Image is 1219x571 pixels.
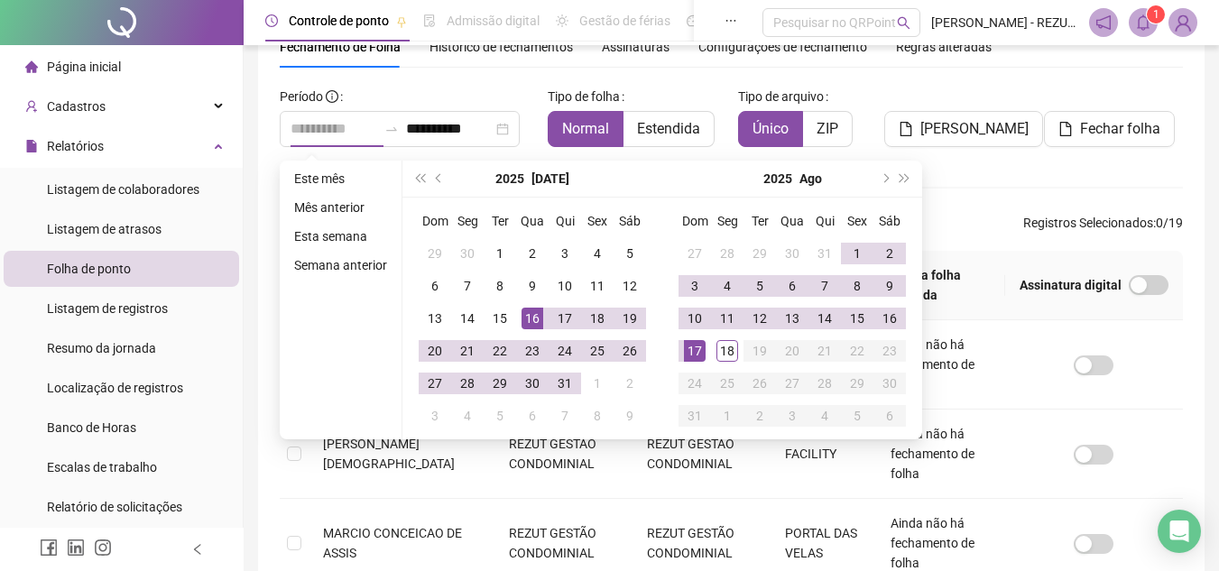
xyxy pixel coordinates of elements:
[711,205,743,237] th: Seg
[494,410,633,499] td: REZUT GESTÃO CONDOMINIAL
[743,335,776,367] td: 2025-08-19
[384,122,399,136] span: swap-right
[846,373,868,394] div: 29
[679,237,711,270] td: 2025-07-27
[516,302,549,335] td: 2025-07-16
[67,539,85,557] span: linkedin
[1044,111,1175,147] button: Fechar folha
[687,14,699,27] span: dashboard
[287,197,394,218] li: Mês anterior
[47,500,182,514] span: Relatório de solicitações
[711,400,743,432] td: 2025-09-01
[619,243,641,264] div: 5
[1158,510,1201,553] div: Open Intercom Messenger
[489,373,511,394] div: 29
[1058,122,1073,136] span: file
[554,308,576,329] div: 17
[451,205,484,237] th: Seg
[47,381,183,395] span: Localização de registros
[554,340,576,362] div: 24
[633,410,771,499] td: REZUT GESTÃO CONDOMINIAL
[457,405,478,427] div: 4
[447,14,540,28] span: Admissão digital
[873,367,906,400] td: 2025-08-30
[876,251,1005,320] th: Última folha fechada
[602,41,670,53] span: Assinaturas
[265,14,278,27] span: clock-circle
[716,340,738,362] div: 18
[410,161,429,197] button: super-prev-year
[25,140,38,152] span: file
[47,60,121,74] span: Página inicial
[846,340,868,362] div: 22
[581,400,614,432] td: 2025-08-08
[1023,213,1183,242] span: : 0 / 19
[451,400,484,432] td: 2025-08-04
[619,405,641,427] div: 9
[891,427,974,481] span: Ainda não há fechamento de folha
[814,373,836,394] div: 28
[47,262,131,276] span: Folha de ponto
[484,335,516,367] td: 2025-07-22
[814,340,836,362] div: 21
[384,122,399,136] span: to
[931,13,1078,32] span: [PERSON_NAME] - REZUT GESTÃO CONDOMINIAL
[586,243,608,264] div: 4
[873,335,906,367] td: 2025-08-23
[484,237,516,270] td: 2025-07-01
[489,275,511,297] div: 8
[451,270,484,302] td: 2025-07-07
[1020,275,1122,295] span: Assinatura digital
[743,400,776,432] td: 2025-09-02
[817,120,838,137] span: ZIP
[776,400,808,432] td: 2025-09-03
[679,302,711,335] td: 2025-08-10
[808,270,841,302] td: 2025-08-07
[47,460,157,474] span: Escalas de trabalho
[743,367,776,400] td: 2025-08-26
[808,302,841,335] td: 2025-08-14
[873,237,906,270] td: 2025-08-02
[841,270,873,302] td: 2025-08-08
[873,302,906,335] td: 2025-08-16
[424,373,446,394] div: 27
[522,308,543,329] div: 16
[716,308,738,329] div: 11
[896,41,992,53] span: Regras alteradas
[814,243,836,264] div: 31
[684,243,706,264] div: 27
[47,341,156,355] span: Resumo da jornada
[679,270,711,302] td: 2025-08-03
[711,237,743,270] td: 2025-07-28
[614,205,646,237] th: Sáb
[891,337,974,391] span: Ainda não há fechamento de folha
[1147,5,1165,23] sup: 1
[424,308,446,329] div: 13
[808,367,841,400] td: 2025-08-28
[749,373,771,394] div: 26
[619,340,641,362] div: 26
[884,111,1043,147] button: [PERSON_NAME]
[451,237,484,270] td: 2025-06-30
[743,302,776,335] td: 2025-08-12
[323,526,462,560] span: MARCIO CONCEICAO DE ASSIS
[716,373,738,394] div: 25
[419,270,451,302] td: 2025-07-06
[586,308,608,329] div: 18
[711,270,743,302] td: 2025-08-04
[522,373,543,394] div: 30
[554,373,576,394] div: 31
[873,205,906,237] th: Sáb
[1023,216,1153,230] span: Registros Selecionados
[549,205,581,237] th: Qui
[873,400,906,432] td: 2025-09-06
[873,270,906,302] td: 2025-08-09
[763,161,792,197] button: year panel
[424,340,446,362] div: 20
[581,367,614,400] td: 2025-08-01
[280,40,401,54] span: Fechamento de Folha
[1169,9,1196,36] img: 84933
[841,205,873,237] th: Sex
[554,243,576,264] div: 3
[781,373,803,394] div: 27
